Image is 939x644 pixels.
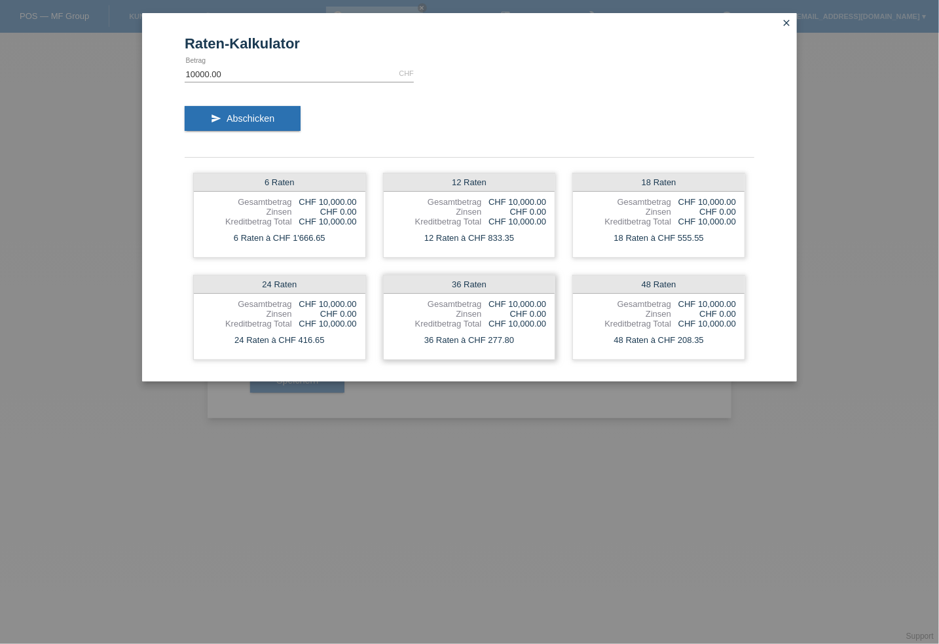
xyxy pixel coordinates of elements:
[202,299,292,309] div: Gesamtbetrag
[211,113,221,124] i: send
[671,197,736,207] div: CHF 10,000.00
[185,35,754,52] h1: Raten-Kalkulator
[194,332,365,349] div: 24 Raten à CHF 416.65
[292,309,357,319] div: CHF 0.00
[671,217,736,226] div: CHF 10,000.00
[392,217,482,226] div: Kreditbetrag Total
[781,18,792,28] i: close
[202,319,292,329] div: Kreditbetrag Total
[481,217,546,226] div: CHF 10,000.00
[581,217,671,226] div: Kreditbetrag Total
[392,309,482,319] div: Zinsen
[384,230,555,247] div: 12 Raten à CHF 833.35
[185,106,301,131] button: send Abschicken
[194,230,365,247] div: 6 Raten à CHF 1'666.65
[292,217,357,226] div: CHF 10,000.00
[202,207,292,217] div: Zinsen
[194,276,365,294] div: 24 Raten
[573,276,745,294] div: 48 Raten
[573,173,745,192] div: 18 Raten
[392,197,482,207] div: Gesamtbetrag
[581,309,671,319] div: Zinsen
[194,173,365,192] div: 6 Raten
[573,230,745,247] div: 18 Raten à CHF 555.55
[292,207,357,217] div: CHF 0.00
[671,299,736,309] div: CHF 10,000.00
[384,332,555,349] div: 36 Raten à CHF 277.80
[392,207,482,217] div: Zinsen
[202,217,292,226] div: Kreditbetrag Total
[671,319,736,329] div: CHF 10,000.00
[581,299,671,309] div: Gesamtbetrag
[399,69,414,77] div: CHF
[384,276,555,294] div: 36 Raten
[671,309,736,319] div: CHF 0.00
[384,173,555,192] div: 12 Raten
[481,197,546,207] div: CHF 10,000.00
[392,299,482,309] div: Gesamtbetrag
[581,197,671,207] div: Gesamtbetrag
[292,197,357,207] div: CHF 10,000.00
[481,299,546,309] div: CHF 10,000.00
[778,16,795,31] a: close
[227,113,274,124] span: Abschicken
[292,299,357,309] div: CHF 10,000.00
[481,309,546,319] div: CHF 0.00
[581,319,671,329] div: Kreditbetrag Total
[202,309,292,319] div: Zinsen
[581,207,671,217] div: Zinsen
[573,332,745,349] div: 48 Raten à CHF 208.35
[392,319,482,329] div: Kreditbetrag Total
[481,207,546,217] div: CHF 0.00
[481,319,546,329] div: CHF 10,000.00
[202,197,292,207] div: Gesamtbetrag
[671,207,736,217] div: CHF 0.00
[292,319,357,329] div: CHF 10,000.00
